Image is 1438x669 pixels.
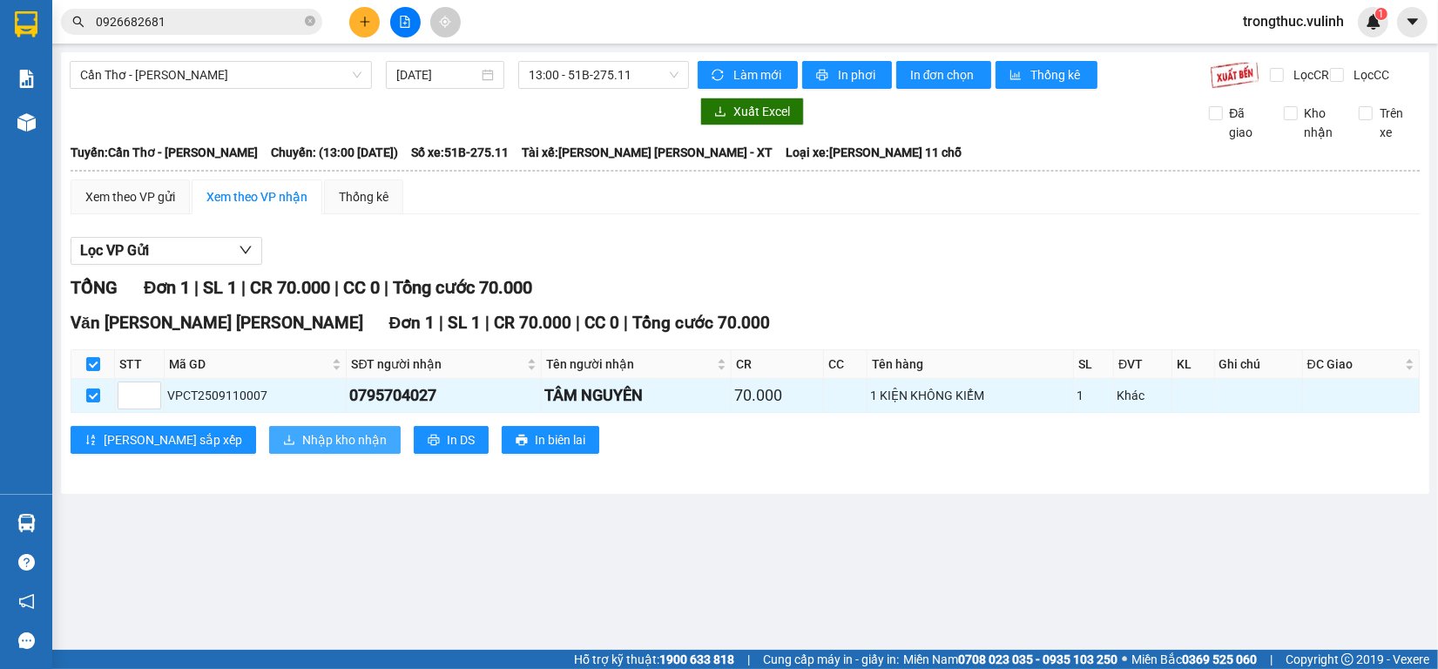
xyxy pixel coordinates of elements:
span: In đơn chọn [910,65,977,84]
span: [PERSON_NAME] sắp xếp [104,430,242,449]
th: CR [732,350,824,379]
div: Xem theo VP nhận [206,187,307,206]
button: plus [349,7,380,37]
li: E11, Đường số 8, [PERSON_NAME] cư Nông [GEOGRAPHIC_DATA], Kv.[PERSON_NAME], [PERSON_NAME][GEOGRAP... [8,38,332,126]
span: copyright [1341,653,1354,666]
span: bar-chart [1009,69,1024,83]
img: warehouse-icon [17,113,36,132]
th: SL [1074,350,1114,379]
span: caret-down [1405,14,1421,30]
span: aim [439,16,451,28]
span: Cung cấp máy in - giấy in: [763,650,899,669]
span: message [18,632,35,649]
span: Nhập kho nhận [302,430,387,449]
button: caret-down [1397,7,1428,37]
span: Đơn 1 [389,313,435,333]
td: 0795704027 [347,379,541,413]
span: sort-ascending [84,434,97,448]
span: Kho nhận [1298,104,1346,142]
span: | [1270,650,1273,669]
span: Lọc VP Gửi [80,240,149,261]
span: Loại xe: [PERSON_NAME] 11 chỗ [786,143,962,162]
img: logo.jpg [8,8,95,95]
span: | [576,313,580,333]
img: warehouse-icon [17,514,36,532]
div: 0795704027 [349,383,537,408]
span: 1 [1378,8,1384,20]
span: 13:00 - 51B-275.11 [529,62,678,88]
span: ⚪️ [1122,656,1127,663]
div: 1 [1077,386,1111,405]
th: CC [824,350,868,379]
td: TÂM NGUYÊN [542,379,732,413]
div: TÂM NGUYÊN [544,383,728,408]
span: CC 0 [343,277,380,298]
img: logo-vxr [15,11,37,37]
th: STT [115,350,165,379]
input: Tìm tên, số ĐT hoặc mã đơn [96,12,301,31]
span: printer [428,434,440,448]
span: | [747,650,750,669]
span: SĐT người nhận [351,355,523,374]
span: file-add [399,16,411,28]
th: KL [1172,350,1214,379]
span: Miền Bắc [1131,650,1257,669]
div: Xem theo VP gửi [85,187,175,206]
span: Tài xế: [PERSON_NAME] [PERSON_NAME] - XT [522,143,773,162]
span: download [714,105,726,119]
th: ĐVT [1114,350,1172,379]
span: Đã giao [1223,104,1271,142]
button: printerIn phơi [802,61,892,89]
span: phone [8,129,22,143]
span: | [194,277,199,298]
img: solution-icon [17,70,36,88]
button: downloadNhập kho nhận [269,426,401,454]
span: notification [18,593,35,610]
strong: 0369 525 060 [1182,652,1257,666]
span: plus [359,16,371,28]
span: TỔNG [71,277,118,298]
span: Lọc CR [1286,65,1332,84]
span: close-circle [305,16,315,26]
span: CR 70.000 [250,277,330,298]
span: Làm mới [733,65,784,84]
span: Cần Thơ - Hồ Chí Minh [80,62,361,88]
span: In DS [447,430,475,449]
span: | [485,313,489,333]
span: SL 1 [203,277,237,298]
span: Xuất Excel [733,102,790,121]
td: VPCT2509110007 [165,379,347,413]
span: printer [816,69,831,83]
span: Miền Nam [903,650,1117,669]
button: In đơn chọn [896,61,991,89]
button: sort-ascending[PERSON_NAME] sắp xếp [71,426,256,454]
span: download [283,434,295,448]
button: syncLàm mới [698,61,798,89]
span: environment [100,42,114,56]
span: Đơn 1 [144,277,190,298]
span: Chuyến: (13:00 [DATE]) [271,143,398,162]
th: Tên hàng [868,350,1074,379]
b: Tuyến: Cần Thơ - [PERSON_NAME] [71,145,258,159]
span: Tổng cước 70.000 [632,313,770,333]
span: | [334,277,339,298]
img: 9k= [1210,61,1259,89]
img: icon-new-feature [1366,14,1381,30]
span: Mã GD [169,355,328,374]
span: CC 0 [584,313,619,333]
strong: 0708 023 035 - 0935 103 250 [958,652,1117,666]
sup: 1 [1375,8,1387,20]
span: SL 1 [448,313,481,333]
div: 70.000 [734,383,820,408]
span: search [72,16,84,28]
span: | [241,277,246,298]
span: | [384,277,388,298]
b: [PERSON_NAME] [100,11,246,33]
div: 1 KIỆN KHÔNG KIỂM [870,386,1070,405]
input: 11/09/2025 [396,65,477,84]
button: file-add [390,7,421,37]
span: ĐC Giao [1307,355,1401,374]
span: CR 70.000 [494,313,571,333]
button: printerIn biên lai [502,426,599,454]
span: Tên người nhận [546,355,713,374]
